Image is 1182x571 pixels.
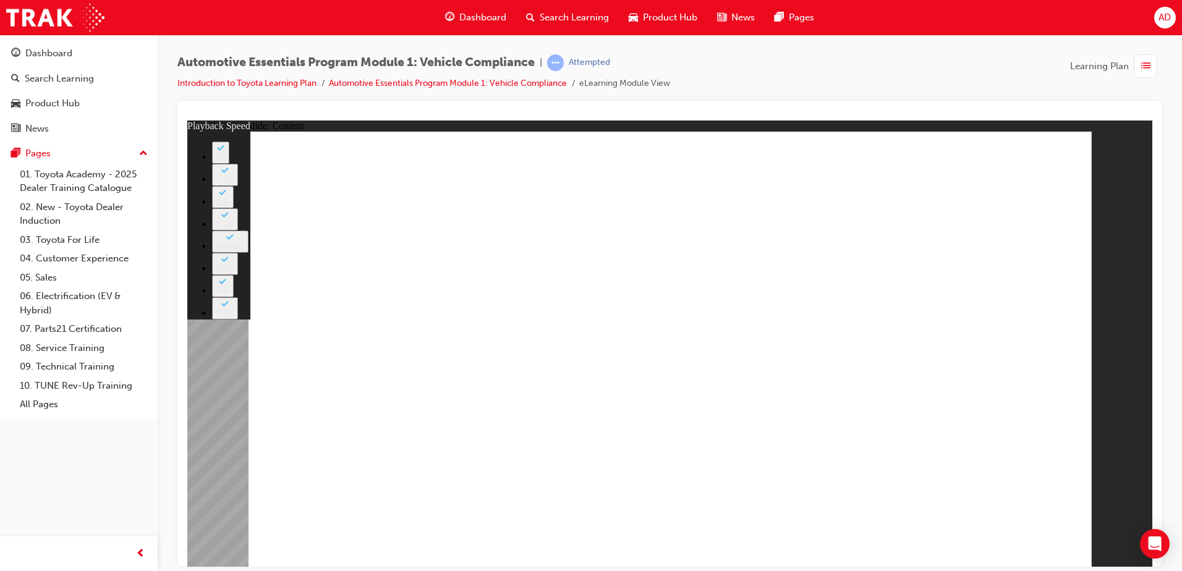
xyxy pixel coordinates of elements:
button: DashboardSearch LearningProduct HubNews [5,40,153,142]
span: pages-icon [11,148,20,159]
a: news-iconNews [707,5,765,30]
div: Search Learning [25,72,94,86]
span: learningRecordVerb_ATTEMPT-icon [547,54,564,71]
span: Pages [789,11,814,25]
a: 06. Electrification (EV & Hybrid) [15,287,153,319]
a: 04. Customer Experience [15,249,153,268]
a: 09. Technical Training [15,357,153,376]
span: News [731,11,755,25]
a: All Pages [15,395,153,414]
button: Pages [5,142,153,165]
span: car-icon [629,10,638,25]
span: list-icon [1141,59,1150,74]
a: 10. TUNE Rev-Up Training [15,376,153,395]
a: 08. Service Training [15,339,153,358]
div: News [25,122,49,136]
button: Learning Plan [1070,54,1162,78]
a: pages-iconPages [765,5,824,30]
a: Introduction to Toyota Learning Plan [177,78,317,88]
span: | [540,56,542,70]
div: Attempted [569,57,610,69]
span: prev-icon [136,546,145,562]
span: car-icon [11,98,20,109]
span: Learning Plan [1070,59,1129,74]
span: Automotive Essentials Program Module 1: Vehicle Compliance [177,56,535,70]
div: Product Hub [25,96,80,111]
a: 05. Sales [15,268,153,287]
span: Product Hub [643,11,697,25]
div: Pages [25,146,51,161]
a: Automotive Essentials Program Module 1: Vehicle Compliance [329,78,567,88]
span: guage-icon [445,10,454,25]
span: news-icon [717,10,726,25]
a: 01. Toyota Academy - 2025 Dealer Training Catalogue [15,165,153,198]
span: pages-icon [775,10,784,25]
a: News [5,117,153,140]
a: 03. Toyota For Life [15,231,153,250]
span: AD [1159,11,1171,25]
a: Product Hub [5,92,153,115]
li: eLearning Module View [579,77,670,91]
div: Dashboard [25,46,72,61]
a: car-iconProduct Hub [619,5,707,30]
span: up-icon [139,146,148,162]
a: Search Learning [5,67,153,90]
a: 02. New - Toyota Dealer Induction [15,198,153,231]
a: Dashboard [5,42,153,65]
span: search-icon [526,10,535,25]
img: Trak [6,4,104,32]
span: Search Learning [540,11,609,25]
a: search-iconSearch Learning [516,5,619,30]
span: Dashboard [459,11,506,25]
a: 07. Parts21 Certification [15,319,153,339]
a: guage-iconDashboard [435,5,516,30]
span: news-icon [11,124,20,135]
span: search-icon [11,74,20,85]
div: Open Intercom Messenger [1140,529,1170,559]
button: AD [1154,7,1176,28]
span: guage-icon [11,48,20,59]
